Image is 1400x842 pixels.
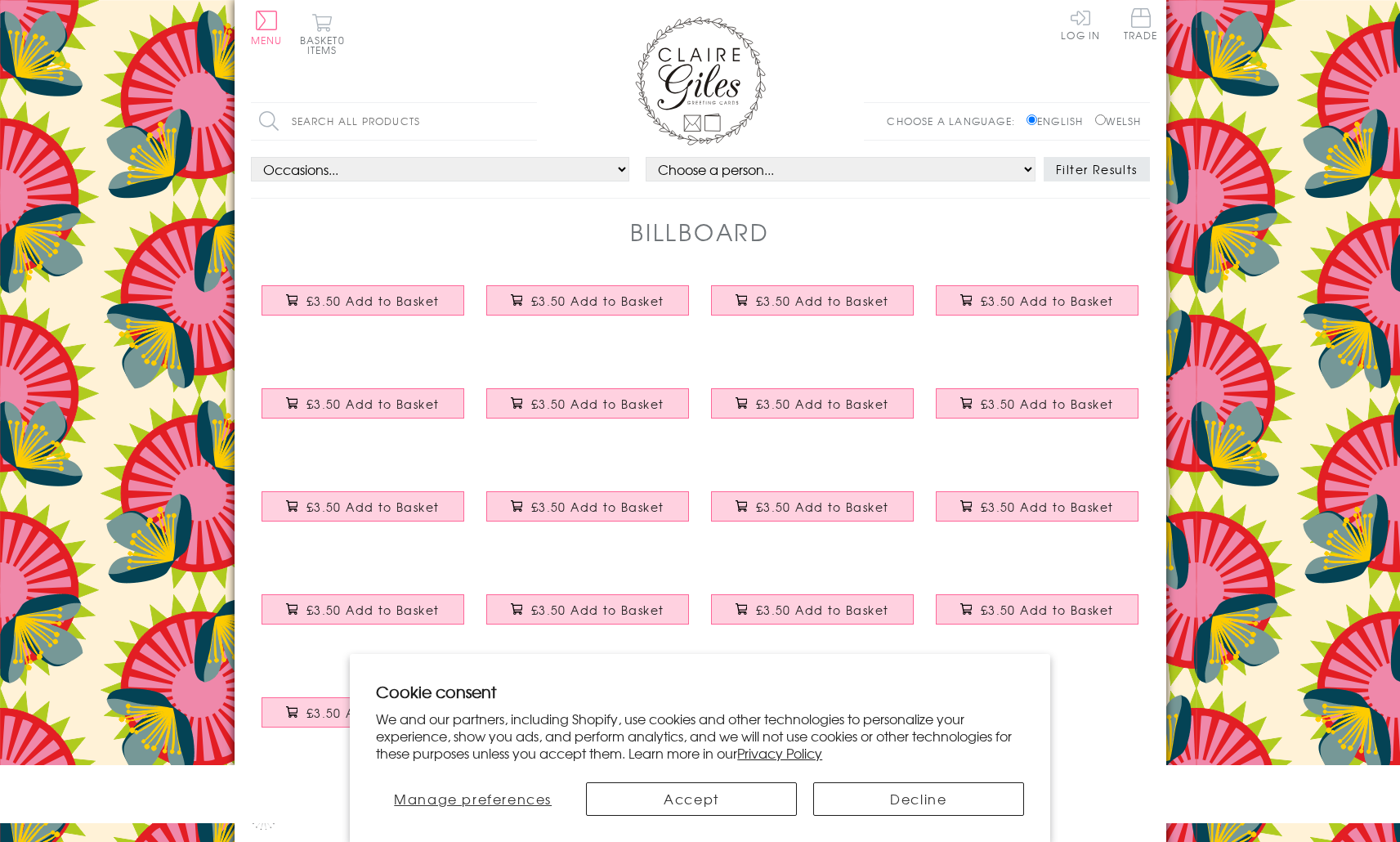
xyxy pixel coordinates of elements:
button: Filter Results [1044,157,1150,181]
span: £3.50 Add to Basket [531,396,664,412]
a: Privacy Policy [737,743,822,763]
a: Mother's Day Card, Awesome Mum, text foiled in shiny gold £3.50 Add to Basket [251,376,476,446]
button: £3.50 Add to Basket [936,594,1138,625]
a: Father's Day Card, Best Dad, text foiled in shiny gold £3.50 Add to Basket [251,582,476,652]
button: £3.50 Add to Basket [262,697,464,728]
button: £3.50 Add to Basket [486,491,689,522]
a: Father's Day Card, Mr Awesome, text foiled in shiny gold £3.50 Add to Basket [925,479,1150,549]
button: Manage preferences [376,782,570,816]
button: £3.50 Add to Basket [486,594,689,625]
span: £3.50 Add to Basket [981,499,1114,515]
a: Father's Day Card, Love You Dad, text foiled in shiny gold £3.50 Add to Basket [700,479,925,549]
a: Mother's Day Card, Fab Mum, text foiled in shiny gold £3.50 Add to Basket [700,376,925,446]
a: Mother's Day Card, Best Mum, text foiled in shiny gold £3.50 Add to Basket [925,273,1150,343]
span: £3.50 Add to Basket [756,293,889,309]
span: £3.50 Add to Basket [981,293,1114,309]
button: Decline [813,782,1024,816]
span: 0 items [307,33,345,57]
a: Father's Day Card, Super Dad, text foiled in shiny gold £3.50 Add to Basket [476,582,700,652]
button: Menu [251,11,283,45]
h2: Cookie consent [376,680,1024,703]
a: Log In [1061,8,1100,40]
label: Welsh [1095,114,1142,128]
span: £3.50 Add to Basket [306,705,440,721]
button: £3.50 Add to Basket [936,388,1138,419]
span: Menu [251,33,283,47]
span: £3.50 Add to Basket [981,396,1114,412]
input: Search [521,103,537,140]
span: Manage preferences [394,789,552,808]
span: £3.50 Add to Basket [531,602,664,618]
a: Mother's Day Card, Love you Mum, text foiled in shiny gold £3.50 Add to Basket [700,273,925,343]
button: £3.50 Add to Basket [262,491,464,522]
a: Valentine's Day Card, Husband Soul Mate, text foiled in shiny gold £3.50 Add to Basket [251,273,476,343]
button: £3.50 Add to Basket [262,594,464,625]
p: Choose a language: [887,114,1023,128]
button: £3.50 Add to Basket [262,388,464,419]
span: £3.50 Add to Basket [306,293,440,309]
a: Mother's Day Card, Gold Stars, text foiled in shiny gold £3.50 Add to Basket [476,273,700,343]
span: Trade [1124,8,1158,40]
span: £3.50 Add to Basket [981,602,1114,618]
input: English [1027,114,1037,125]
p: We and our partners, including Shopify, use cookies and other technologies to personalize your ex... [376,710,1024,761]
button: £3.50 Add to Basket [711,491,914,522]
input: Search all products [251,103,537,140]
label: English [1027,114,1091,128]
button: £3.50 Add to Basket [711,388,914,419]
a: Father's Day Card, Gold Stars, text foiled in shiny gold £3.50 Add to Basket [476,479,700,549]
span: £3.50 Add to Basket [756,396,889,412]
button: £3.50 Add to Basket [486,388,689,419]
a: Father's Day Card, Top Dad, text foiled in shiny gold £3.50 Add to Basket [700,582,925,652]
a: Father's Day Card, Dad You Rock, text foiled in shiny gold £3.50 Add to Basket [925,582,1150,652]
span: £3.50 Add to Basket [531,499,664,515]
button: £3.50 Add to Basket [711,594,914,625]
span: £3.50 Add to Basket [306,499,440,515]
a: Father's Day Card, No. 1 Dad, text foiled in shiny gold £3.50 Add to Basket [251,685,476,755]
a: Mother's Day Card, Mum You Rock, text foiled in shiny gold £3.50 Add to Basket [925,376,1150,446]
span: £3.50 Add to Basket [756,602,889,618]
button: £3.50 Add to Basket [486,285,689,316]
a: Trade [1124,8,1158,43]
a: Mother's Day Card, Marvelous Mum, text foiled in shiny gold £3.50 Add to Basket [476,376,700,446]
span: £3.50 Add to Basket [756,499,889,515]
button: £3.50 Add to Basket [936,285,1138,316]
button: £3.50 Add to Basket [262,285,464,316]
span: £3.50 Add to Basket [306,602,440,618]
input: Welsh [1095,114,1106,125]
h1: Billboard [630,215,770,249]
a: Mother's Day Card, Lush Mam, text foiled in shiny gold £3.50 Add to Basket [251,479,476,549]
span: £3.50 Add to Basket [306,396,440,412]
button: Accept [586,782,797,816]
button: £3.50 Add to Basket [711,285,914,316]
img: Claire Giles Greetings Cards [635,16,766,146]
button: £3.50 Add to Basket [936,491,1138,522]
button: Basket0 items [300,13,345,55]
span: £3.50 Add to Basket [531,293,664,309]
